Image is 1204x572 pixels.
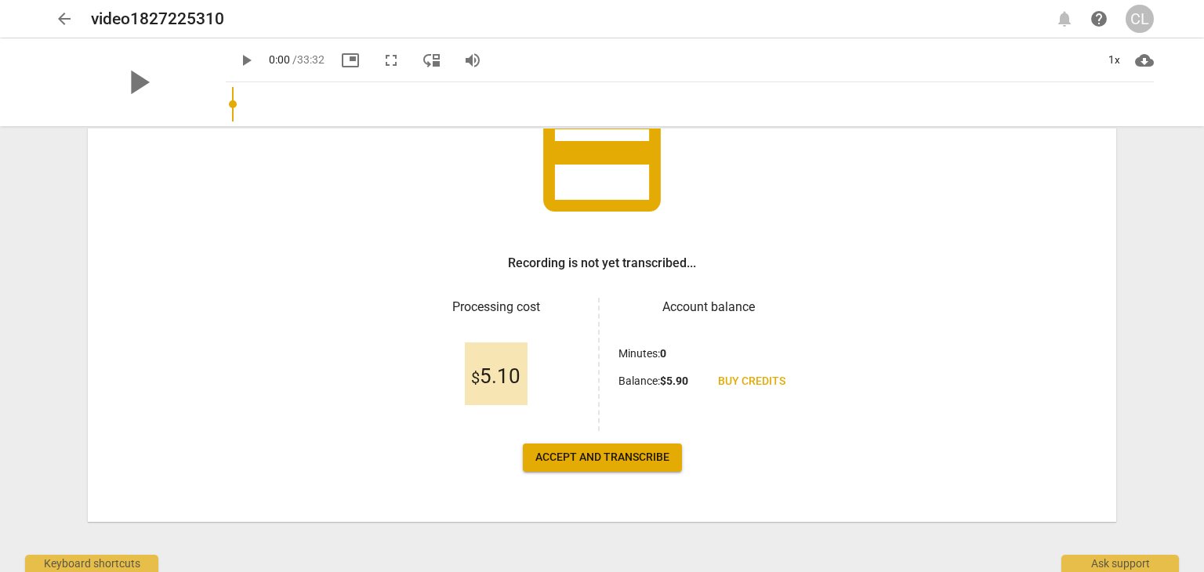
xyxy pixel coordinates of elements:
[523,443,682,472] button: Accept and transcribe
[1099,48,1129,73] div: 1x
[531,94,673,235] span: credit_card
[1061,555,1179,572] div: Ask support
[1135,51,1154,70] span: cloud_download
[459,46,487,74] button: Volume
[718,374,785,389] span: Buy credits
[660,375,688,387] b: $ 5.90
[55,9,74,28] span: arrow_back
[25,555,158,572] div: Keyboard shortcuts
[336,46,364,74] button: Picture in picture
[618,298,798,317] h3: Account balance
[535,450,669,465] span: Accept and transcribe
[377,46,405,74] button: Fullscreen
[1126,5,1154,33] button: CL
[118,62,158,103] span: play_arrow
[418,46,446,74] button: View player as separate pane
[1085,5,1113,33] a: Help
[471,368,480,387] span: $
[463,51,482,70] span: volume_up
[618,373,688,389] p: Balance :
[618,346,666,362] p: Minutes :
[508,254,696,273] h3: Recording is not yet transcribed...
[660,347,666,360] b: 0
[237,51,256,70] span: play_arrow
[341,51,360,70] span: picture_in_picture
[471,365,520,389] span: 5.10
[1090,9,1108,28] span: help
[232,46,260,74] button: Play
[406,298,586,317] h3: Processing cost
[422,51,441,70] span: move_down
[705,367,798,396] a: Buy credits
[292,53,325,66] span: / 33:32
[382,51,401,70] span: fullscreen
[91,9,224,29] h2: video1827225310
[269,53,290,66] span: 0:00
